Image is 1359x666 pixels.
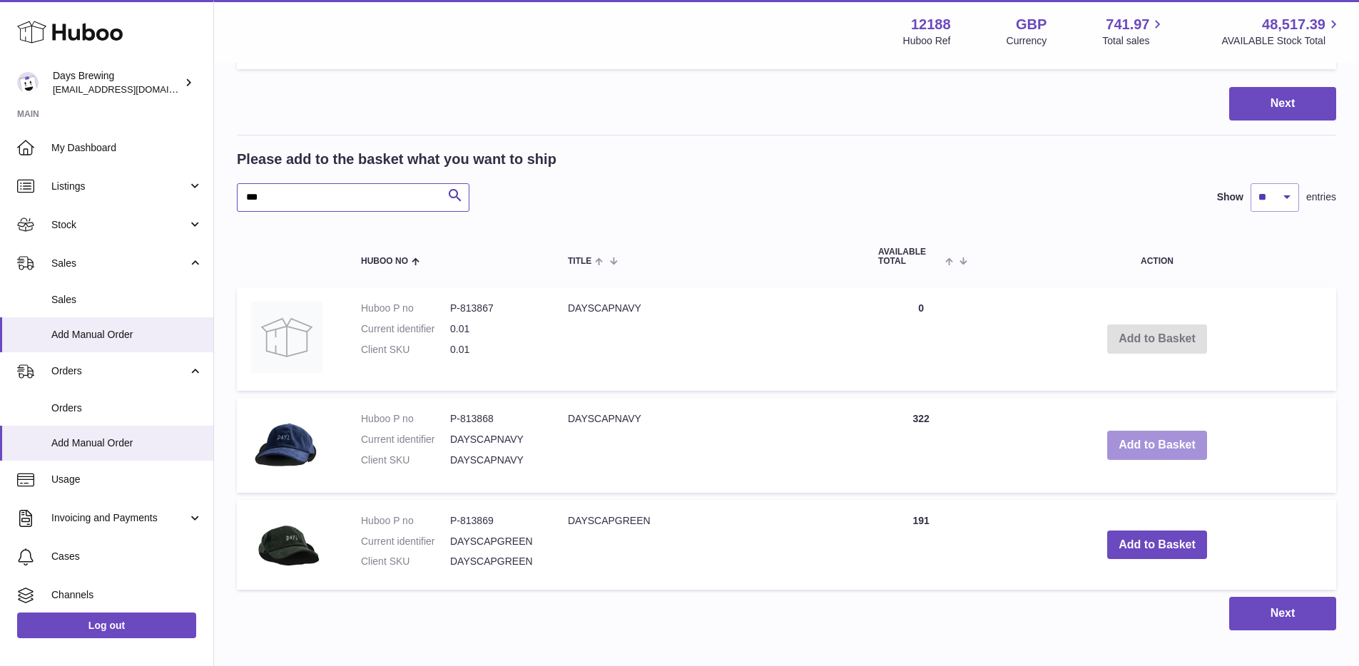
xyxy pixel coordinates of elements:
span: AVAILABLE Stock Total [1221,34,1342,48]
a: Log out [17,613,196,638]
td: DAYSCAPNAVY [554,287,864,391]
dt: Current identifier [361,433,450,446]
span: Sales [51,293,203,307]
strong: 12188 [911,15,951,34]
dt: Huboo P no [361,302,450,315]
div: Days Brewing [53,69,181,96]
span: entries [1306,190,1336,204]
label: Show [1217,190,1243,204]
dd: 0.01 [450,322,539,336]
dd: DAYSCAPGREEN [450,535,539,548]
dd: P-813867 [450,302,539,315]
td: 191 [864,500,978,590]
span: Title [568,257,591,266]
span: Huboo no [361,257,408,266]
strong: GBP [1016,15,1047,34]
dt: Client SKU [361,454,450,467]
dd: DAYSCAPNAVY [450,433,539,446]
div: Currency [1007,34,1047,48]
dd: 0.01 [450,343,539,357]
dt: Current identifier [361,322,450,336]
a: 48,517.39 AVAILABLE Stock Total [1221,15,1342,48]
span: Add Manual Order [51,328,203,342]
span: 48,517.39 [1262,15,1325,34]
span: Sales [51,257,188,270]
dt: Client SKU [361,555,450,568]
dt: Current identifier [361,535,450,548]
a: 741.97 Total sales [1102,15,1166,48]
span: Total sales [1102,34,1166,48]
span: Usage [51,473,203,486]
img: DAYSCAPGREEN [251,514,322,568]
span: Channels [51,588,203,602]
span: Invoicing and Payments [51,511,188,525]
img: DAYSCAPNAVY [251,302,322,373]
span: My Dashboard [51,141,203,155]
div: Huboo Ref [903,34,951,48]
button: Next [1229,87,1336,121]
img: helena@daysbrewing.com [17,72,39,93]
span: 741.97 [1106,15,1149,34]
span: Orders [51,401,203,415]
span: Add Manual Order [51,436,203,450]
h2: Please add to the basket what you want to ship [237,150,556,169]
dd: P-813869 [450,514,539,528]
dd: DAYSCAPGREEN [450,555,539,568]
dt: Huboo P no [361,412,450,426]
th: Action [978,233,1336,280]
button: Add to Basket [1107,531,1207,560]
img: DAYSCAPNAVY [251,412,322,475]
span: Cases [51,550,203,563]
td: DAYSCAPNAVY [554,398,864,493]
span: AVAILABLE Total [878,247,942,266]
dt: Client SKU [361,343,450,357]
dd: DAYSCAPNAVY [450,454,539,467]
dt: Huboo P no [361,514,450,528]
td: 322 [864,398,978,493]
span: Listings [51,180,188,193]
button: Add to Basket [1107,431,1207,460]
span: Orders [51,364,188,378]
button: Next [1229,597,1336,630]
td: 0 [864,287,978,391]
span: [EMAIL_ADDRESS][DOMAIN_NAME] [53,83,210,95]
td: DAYSCAPGREEN [554,500,864,590]
span: Stock [51,218,188,232]
dd: P-813868 [450,412,539,426]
